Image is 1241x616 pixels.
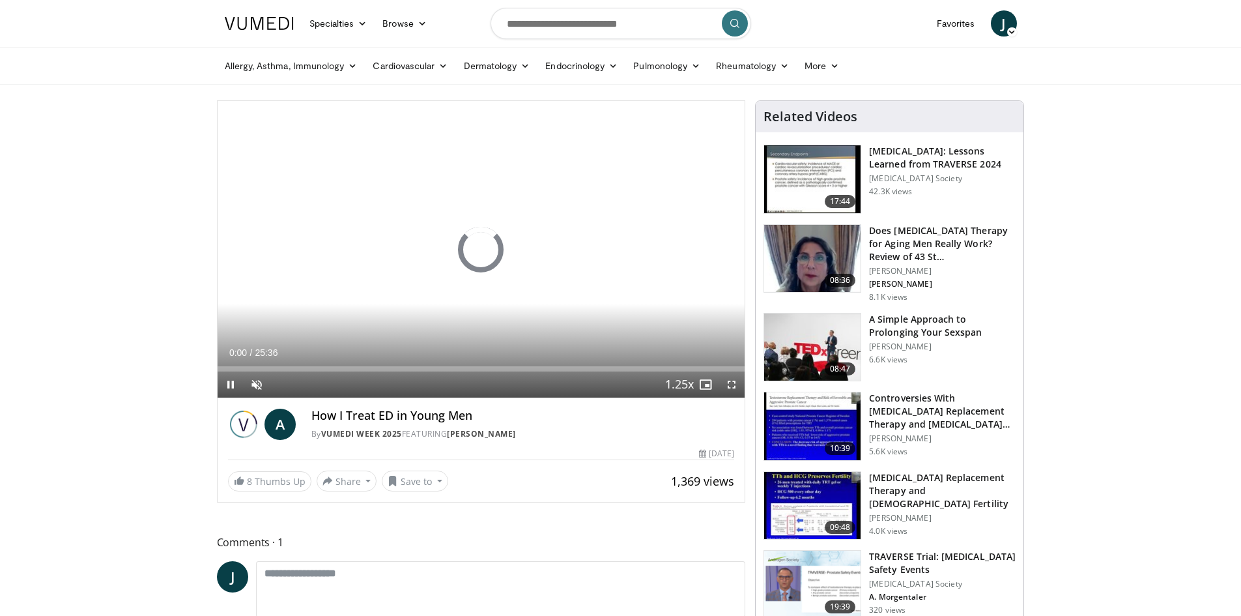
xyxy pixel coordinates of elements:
[250,347,253,358] span: /
[869,513,1016,523] p: [PERSON_NAME]
[764,225,861,293] img: 4d4bce34-7cbb-4531-8d0c-5308a71d9d6c.150x105_q85_crop-smart_upscale.jpg
[869,392,1016,431] h3: Controversies With [MEDICAL_DATA] Replacement Therapy and [MEDICAL_DATA] Can…
[763,471,1016,540] a: 09:48 [MEDICAL_DATA] Replacement Therapy and [DEMOGRAPHIC_DATA] Fertility [PERSON_NAME] 4.0K views
[869,526,907,536] p: 4.0K views
[311,428,735,440] div: By FEATURING
[869,145,1016,171] h3: [MEDICAL_DATA]: Lessons Learned from TRAVERSE 2024
[869,279,1016,289] p: [PERSON_NAME]
[456,53,538,79] a: Dermatology
[929,10,983,37] a: Favorites
[699,448,734,460] div: [DATE]
[869,313,1016,339] h3: A Simple Approach to Prolonging Your Sexspan
[869,550,1016,576] h3: TRAVERSE Trial: [MEDICAL_DATA] Safety Events
[869,224,1016,263] h3: Does [MEDICAL_DATA] Therapy for Aging Men Really Work? Review of 43 St…
[321,428,402,439] a: Vumedi Week 2025
[869,266,1016,276] p: [PERSON_NAME]
[797,53,847,79] a: More
[719,372,745,398] button: Fullscreen
[247,475,252,488] span: 8
[225,17,294,30] img: VuMedi Logo
[537,53,625,79] a: Endocrinology
[228,471,311,491] a: 8 Thumbs Up
[869,447,907,457] p: 5.6K views
[869,605,906,615] p: 320 views
[302,10,375,37] a: Specialties
[869,355,907,365] p: 6.6K views
[763,313,1016,382] a: 08:47 A Simple Approach to Prolonging Your Sexspan [PERSON_NAME] 6.6K views
[229,347,247,358] span: 0:00
[311,409,735,423] h4: How I Treat ED in Young Men
[825,195,856,208] span: 17:44
[991,10,1017,37] a: J
[869,433,1016,444] p: [PERSON_NAME]
[264,409,296,440] a: A
[217,53,365,79] a: Allergy, Asthma, Immunology
[869,186,912,197] p: 42.3K views
[869,292,907,302] p: 8.1K views
[671,473,734,489] span: 1,369 views
[764,392,861,460] img: 418933e4-fe1c-4c2e-be56-3ce3ec8efa3b.150x105_q85_crop-smart_upscale.jpg
[869,579,1016,589] p: [MEDICAL_DATA] Society
[825,600,856,613] span: 19:39
[447,428,516,439] a: [PERSON_NAME]
[763,109,857,125] h4: Related Videos
[491,8,751,39] input: Search topics, interventions
[218,101,745,398] video-js: Video Player
[317,471,377,491] button: Share
[869,471,1016,510] h3: [MEDICAL_DATA] Replacement Therapy and [DEMOGRAPHIC_DATA] Fertility
[763,224,1016,302] a: 08:36 Does [MEDICAL_DATA] Therapy for Aging Men Really Work? Review of 43 St… [PERSON_NAME] [PERS...
[228,409,259,440] img: Vumedi Week 2025
[764,314,861,381] img: c4bd4661-e278-4c34-863c-57c104f39734.150x105_q85_crop-smart_upscale.jpg
[869,592,1016,602] p: A. Morgentaler
[825,362,856,375] span: 08:47
[217,534,746,551] span: Comments 1
[255,347,278,358] span: 25:36
[763,145,1016,214] a: 17:44 [MEDICAL_DATA]: Lessons Learned from TRAVERSE 2024 [MEDICAL_DATA] Society 42.3K views
[764,472,861,540] img: 58e29ddd-d015-4cd9-bf96-f28e303b730c.150x105_q85_crop-smart_upscale.jpg
[763,392,1016,461] a: 10:39 Controversies With [MEDICAL_DATA] Replacement Therapy and [MEDICAL_DATA] Can… [PERSON_NAME]...
[244,372,270,398] button: Unmute
[825,274,856,287] span: 08:36
[708,53,797,79] a: Rheumatology
[218,366,745,372] div: Progress Bar
[692,372,719,398] button: Enable picture-in-picture mode
[218,372,244,398] button: Pause
[869,173,1016,184] p: [MEDICAL_DATA] Society
[375,10,435,37] a: Browse
[764,145,861,213] img: 1317c62a-2f0d-4360-bee0-b1bff80fed3c.150x105_q85_crop-smart_upscale.jpg
[825,442,856,455] span: 10:39
[625,53,708,79] a: Pulmonology
[365,53,455,79] a: Cardiovascular
[382,471,448,491] button: Save to
[825,521,856,534] span: 09:48
[666,372,692,398] button: Playback Rate
[869,342,1016,352] p: [PERSON_NAME]
[217,561,248,593] a: J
